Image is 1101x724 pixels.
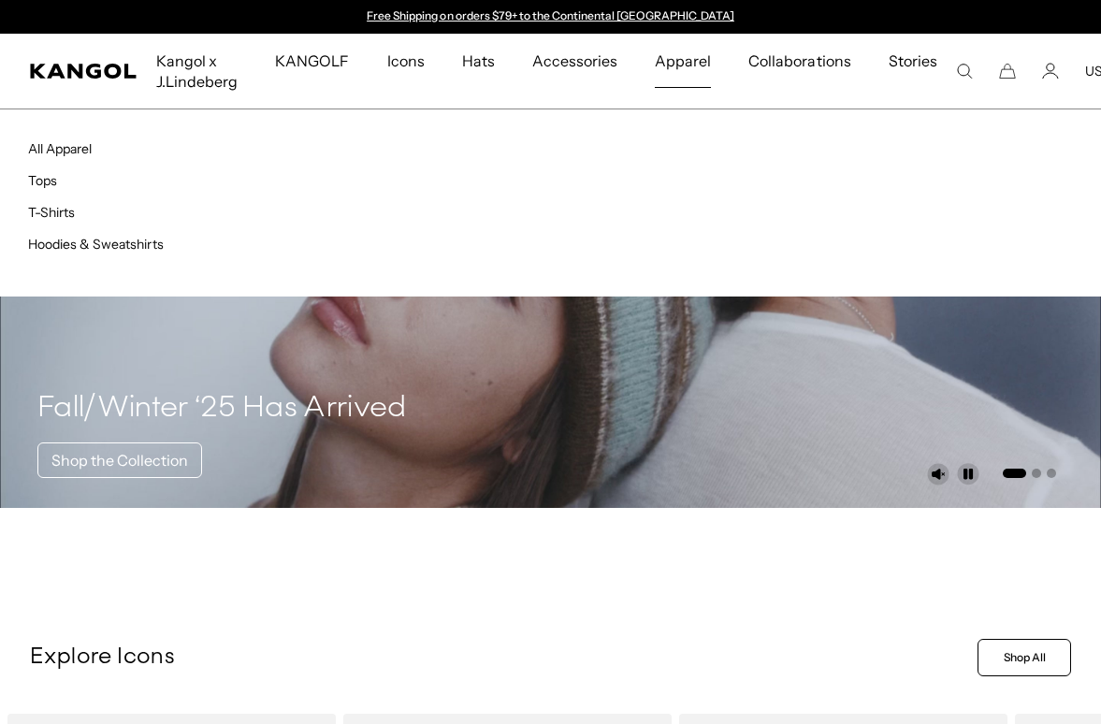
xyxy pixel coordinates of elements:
p: Explore Icons [30,644,970,672]
a: Shop All [978,639,1071,676]
div: 1 of 2 [358,9,744,24]
a: Kangol x J.Lindeberg [138,34,256,109]
a: Tops [28,172,57,189]
a: Icons [369,34,443,88]
ul: Select a slide to show [1001,465,1056,480]
a: Shop the Collection [37,442,202,478]
span: KANGOLF [275,34,349,88]
button: Go to slide 2 [1032,469,1041,478]
a: Kangol [30,64,138,79]
a: Hoodies & Sweatshirts [28,236,164,253]
a: KANGOLF [256,34,368,88]
a: All Apparel [28,140,92,157]
button: Pause [957,463,979,485]
div: Announcement [358,9,744,24]
span: Icons [387,34,425,88]
a: Hats [443,34,514,88]
a: Free Shipping on orders $79+ to the Continental [GEOGRAPHIC_DATA] [367,8,734,22]
summary: Search here [956,63,973,80]
span: Accessories [532,34,617,88]
h4: Fall/Winter ‘25 Has Arrived [37,390,407,427]
a: Stories [870,34,956,109]
span: Collaborations [748,34,850,88]
a: Account [1042,63,1059,80]
button: Go to slide 3 [1047,469,1056,478]
span: Apparel [655,34,711,88]
a: Apparel [636,34,730,88]
span: Hats [462,34,495,88]
a: Collaborations [730,34,869,88]
button: Unmute [927,463,949,485]
button: Cart [999,63,1016,80]
button: Go to slide 1 [1003,469,1026,478]
a: T-Shirts [28,204,75,221]
span: Kangol x J.Lindeberg [156,34,238,109]
a: Accessories [514,34,636,88]
span: Stories [889,34,937,109]
slideshow-component: Announcement bar [358,9,744,24]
